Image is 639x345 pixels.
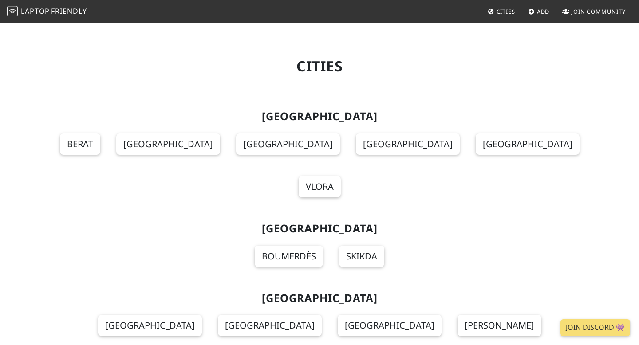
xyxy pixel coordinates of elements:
[356,133,460,155] a: [GEOGRAPHIC_DATA]
[7,4,87,20] a: LaptopFriendly LaptopFriendly
[7,6,18,16] img: LaptopFriendly
[32,292,607,305] h2: [GEOGRAPHIC_DATA]
[571,8,626,16] span: Join Community
[338,315,442,336] a: [GEOGRAPHIC_DATA]
[476,133,580,155] a: [GEOGRAPHIC_DATA]
[218,315,322,336] a: [GEOGRAPHIC_DATA]
[299,176,341,197] a: Vlora
[32,110,607,123] h2: [GEOGRAPHIC_DATA]
[537,8,550,16] span: Add
[236,133,340,155] a: [GEOGRAPHIC_DATA]
[32,222,607,235] h2: [GEOGRAPHIC_DATA]
[339,246,384,267] a: Skikda
[560,319,630,336] a: Join Discord 👾
[497,8,515,16] span: Cities
[21,6,50,16] span: Laptop
[60,133,100,155] a: Berat
[559,4,629,20] a: Join Community
[484,4,519,20] a: Cities
[51,6,87,16] span: Friendly
[525,4,553,20] a: Add
[32,58,607,74] h1: Cities
[98,315,202,336] a: [GEOGRAPHIC_DATA]
[255,246,323,267] a: Boumerdès
[458,315,541,336] a: [PERSON_NAME]
[116,133,220,155] a: [GEOGRAPHIC_DATA]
